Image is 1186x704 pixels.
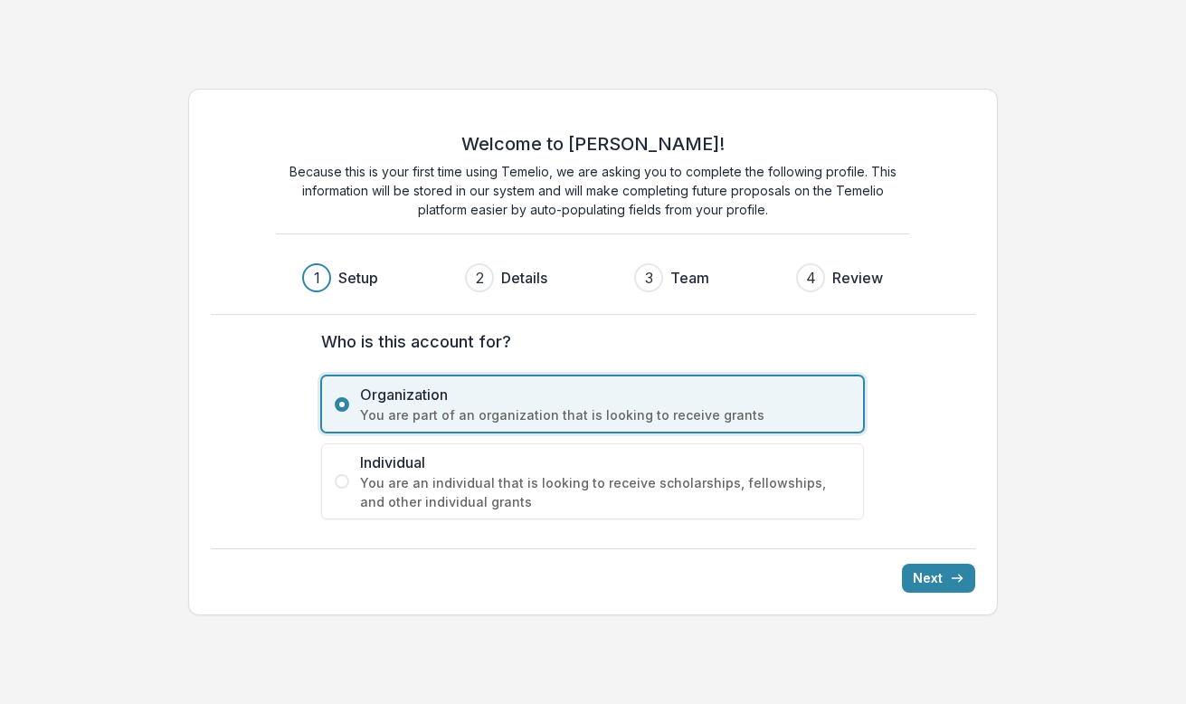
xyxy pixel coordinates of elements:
[645,267,653,289] div: 3
[360,452,850,473] span: Individual
[360,384,850,405] span: Organization
[321,329,853,354] label: Who is this account for?
[360,405,850,424] span: You are part of an organization that is looking to receive grants
[360,473,850,511] span: You are an individual that is looking to receive scholarships, fellowships, and other individual ...
[501,267,547,289] h3: Details
[670,267,709,289] h3: Team
[314,267,320,289] div: 1
[832,267,883,289] h3: Review
[276,162,909,219] p: Because this is your first time using Temelio, we are asking you to complete the following profil...
[476,267,484,289] div: 2
[302,263,883,292] div: Progress
[338,267,378,289] h3: Setup
[806,267,816,289] div: 4
[902,564,975,593] button: Next
[461,133,725,155] h2: Welcome to [PERSON_NAME]!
